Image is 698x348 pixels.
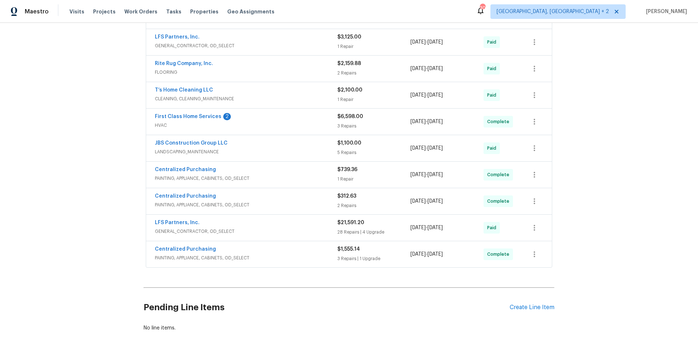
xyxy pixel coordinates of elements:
a: Centralized Purchasing [155,247,216,252]
span: Visits [69,8,84,15]
span: Paid [487,145,499,152]
span: [PERSON_NAME] [643,8,687,15]
span: [DATE] [428,119,443,124]
span: Geo Assignments [227,8,274,15]
span: [DATE] [410,66,426,71]
span: [GEOGRAPHIC_DATA], [GEOGRAPHIC_DATA] + 2 [497,8,609,15]
a: LFS Partners, Inc. [155,35,200,40]
span: [DATE] [428,93,443,98]
span: [DATE] [410,93,426,98]
h2: Pending Line Items [144,291,510,324]
span: LANDSCAPING_MAINTENANCE [155,148,337,155]
div: 30 [480,4,485,12]
span: Complete [487,118,512,125]
span: [DATE] [428,146,443,151]
span: Work Orders [124,8,157,15]
span: CLEANING, CLEANING_MAINTENANCE [155,95,337,102]
span: Paid [487,65,499,72]
span: GENERAL_CONTRACTOR, OD_SELECT [155,228,337,235]
span: Paid [487,39,499,46]
span: PAINTING, APPLIANCE, CABINETS, OD_SELECT [155,201,337,209]
span: $3,125.00 [337,35,361,40]
span: - [410,118,443,125]
a: Centralized Purchasing [155,167,216,172]
span: [DATE] [410,225,426,230]
span: $1,555.14 [337,247,360,252]
span: $1,100.00 [337,141,361,146]
span: - [410,39,443,46]
span: - [410,251,443,258]
span: $21,591.20 [337,220,364,225]
span: - [410,65,443,72]
a: JBS Construction Group LLC [155,141,228,146]
div: 1 Repair [337,175,410,183]
span: [DATE] [410,146,426,151]
span: [DATE] [410,252,426,257]
span: - [410,92,443,99]
span: [DATE] [428,252,443,257]
div: 3 Repairs | 1 Upgrade [337,255,410,262]
span: [DATE] [410,172,426,177]
a: First Class Home Services [155,114,221,119]
span: $2,100.00 [337,88,362,93]
span: Projects [93,8,116,15]
span: - [410,171,443,178]
span: - [410,224,443,231]
div: 28 Repairs | 4 Upgrade [337,228,410,236]
span: - [410,145,443,152]
span: PAINTING, APPLIANCE, CABINETS, OD_SELECT [155,175,337,182]
div: 2 Repairs [337,69,410,77]
span: [DATE] [428,66,443,71]
div: 1 Repair [337,96,410,103]
span: Properties [190,8,218,15]
span: [DATE] [410,40,426,45]
span: Maestro [25,8,49,15]
a: Rite Rug Company, Inc. [155,61,213,66]
span: $2,159.88 [337,61,361,66]
div: 2 Repairs [337,202,410,209]
span: Tasks [166,9,181,14]
span: HVAC [155,122,337,129]
span: [DATE] [428,199,443,204]
span: Complete [487,198,512,205]
div: Create Line Item [510,304,554,311]
span: PAINTING, APPLIANCE, CABINETS, OD_SELECT [155,254,337,262]
span: Paid [487,92,499,99]
span: FLOORING [155,69,337,76]
span: $739.36 [337,167,357,172]
span: Complete [487,251,512,258]
div: 3 Repairs [337,122,410,130]
span: [DATE] [410,199,426,204]
span: [DATE] [410,119,426,124]
span: $6,598.00 [337,114,363,119]
a: LFS Partners, Inc. [155,220,200,225]
span: - [410,198,443,205]
span: $312.63 [337,194,356,199]
span: GENERAL_CONTRACTOR, OD_SELECT [155,42,337,49]
a: T’s Home Cleaning LLC [155,88,213,93]
span: [DATE] [428,172,443,177]
div: 5 Repairs [337,149,410,156]
div: 2 [223,113,231,120]
span: Complete [487,171,512,178]
span: [DATE] [428,225,443,230]
div: 1 Repair [337,43,410,50]
span: [DATE] [428,40,443,45]
div: No line items. [144,324,554,332]
span: Paid [487,224,499,231]
a: Centralized Purchasing [155,194,216,199]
